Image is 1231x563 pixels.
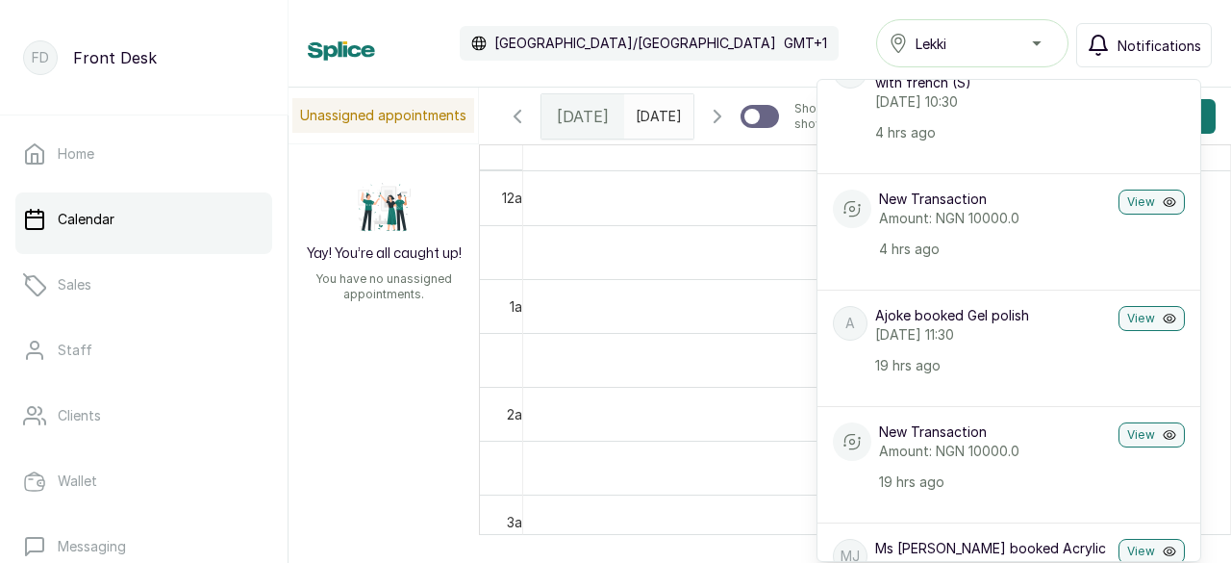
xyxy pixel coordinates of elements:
[916,34,946,54] span: Lekki
[15,454,272,508] a: Wallet
[1118,36,1201,56] span: Notifications
[1118,306,1185,331] button: View
[541,94,624,139] div: [DATE]
[784,34,827,53] p: GMT+1
[498,188,537,208] div: 12am
[15,323,272,377] a: Staff
[1118,190,1185,215] button: View
[506,296,537,317] div: 1am
[875,123,1111,142] p: 4 hrs ago
[58,537,126,556] p: Messaging
[875,356,1111,375] p: 19 hrs ago
[875,92,1111,112] p: [DATE] 10:30
[879,190,1111,209] p: New Transaction
[300,271,467,302] p: You have no unassigned appointments.
[58,472,97,491] p: Wallet
[879,209,1111,228] p: Amount: NGN 10000.0
[307,244,462,264] h2: Yay! You’re all caught up!
[292,98,474,133] p: Unassigned appointments
[875,325,1111,345] p: [DATE] 11:30
[1076,23,1212,67] button: Notifications
[15,389,272,443] a: Clients
[876,19,1068,67] button: Lekki
[15,192,272,246] a: Calendar
[879,442,1111,461] p: Amount: NGN 10000.0
[58,210,114,229] p: Calendar
[845,314,855,333] p: A
[15,258,272,312] a: Sales
[879,240,1111,259] p: 4 hrs ago
[875,306,1111,325] p: Ajoke booked Gel polish
[494,34,776,53] p: [GEOGRAPHIC_DATA]/[GEOGRAPHIC_DATA]
[58,144,94,164] p: Home
[58,275,91,294] p: Sales
[557,105,609,128] span: [DATE]
[503,512,537,532] div: 3am
[58,406,101,425] p: Clients
[32,48,49,67] p: FD
[503,404,537,424] div: 2am
[879,473,1111,492] p: 19 hrs ago
[73,46,157,69] p: Front Desk
[15,127,272,181] a: Home
[1118,422,1185,448] button: View
[879,422,1111,442] p: New Transaction
[58,341,92,360] p: Staff
[794,101,909,132] p: Show no-show/cancelled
